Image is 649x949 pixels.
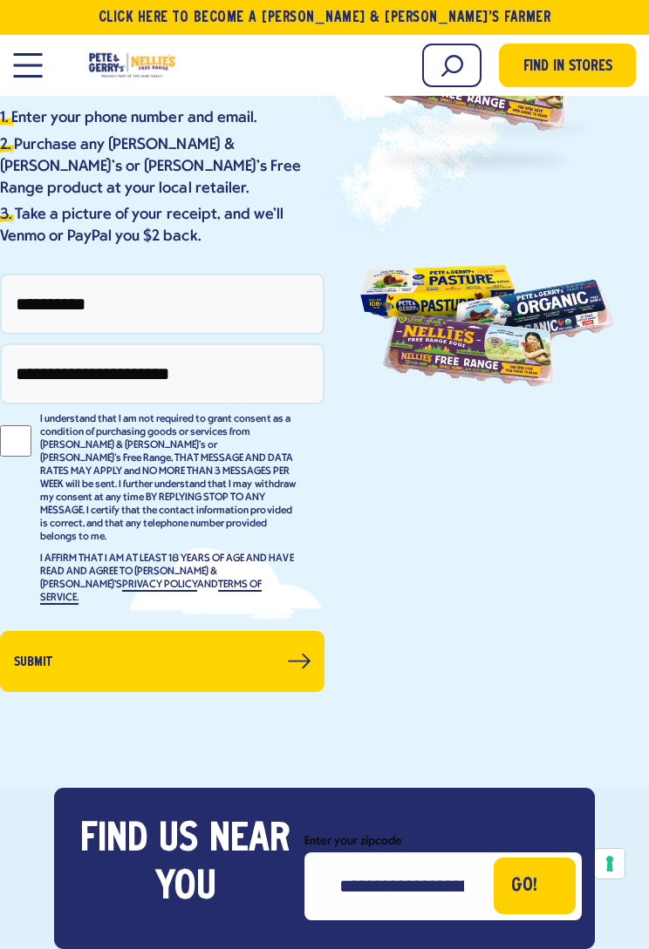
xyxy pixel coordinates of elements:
[494,857,576,914] button: Go!
[595,849,625,878] button: Your consent preferences for tracking technologies
[13,53,42,78] button: Open Mobile Menu Modal Dialog
[40,413,300,544] p: I understand that I am not required to grant consent as a condition of purchasing goods or servic...
[422,44,482,87] input: Search
[40,552,300,605] p: I AFFIRM THAT I AM AT LEAST 18 YEARS OF AGE AND HAVE READ AND AGREE TO [PERSON_NAME] & [PERSON_NA...
[122,580,197,592] a: PRIVACY POLICY
[499,44,636,87] a: Find in Stores
[304,830,582,852] label: Enter your zipcode
[523,56,612,79] span: Find in Stores
[67,817,304,912] h3: Find us near you
[40,580,262,605] a: TERMS OF SERVICE.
